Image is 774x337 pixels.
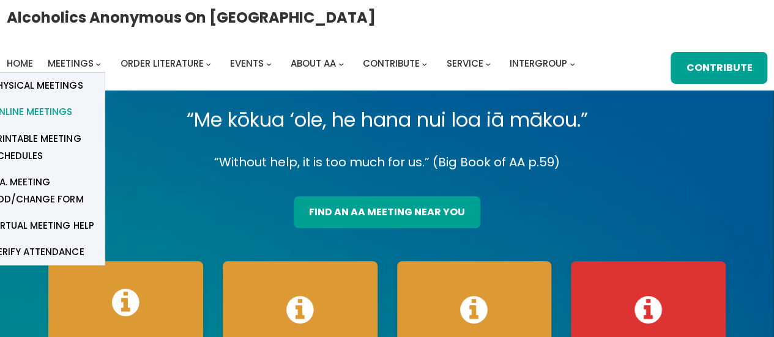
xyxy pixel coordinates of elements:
[338,61,344,66] button: About AA submenu
[510,55,567,72] a: Intergroup
[7,55,579,72] nav: Intergroup
[39,152,735,173] p: “Without help, it is too much for us.” (Big Book of AA p.59)
[291,57,336,70] span: About AA
[294,196,480,228] a: find an aa meeting near you
[671,52,767,84] a: Contribute
[485,61,491,66] button: Service submenu
[7,4,376,31] a: Alcoholics Anonymous on [GEOGRAPHIC_DATA]
[95,61,101,66] button: Meetings submenu
[230,57,264,70] span: Events
[48,57,94,70] span: Meetings
[120,57,203,70] span: Order Literature
[422,61,427,66] button: Contribute submenu
[39,103,735,137] p: “Me kōkua ‘ole, he hana nui loa iā mākou.”
[446,55,483,72] a: Service
[363,55,420,72] a: Contribute
[48,55,94,72] a: Meetings
[570,61,575,66] button: Intergroup submenu
[266,61,272,66] button: Events submenu
[206,61,211,66] button: Order Literature submenu
[7,57,33,70] span: Home
[446,57,483,70] span: Service
[7,55,33,72] a: Home
[230,55,264,72] a: Events
[510,57,567,70] span: Intergroup
[291,55,336,72] a: About AA
[363,57,420,70] span: Contribute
